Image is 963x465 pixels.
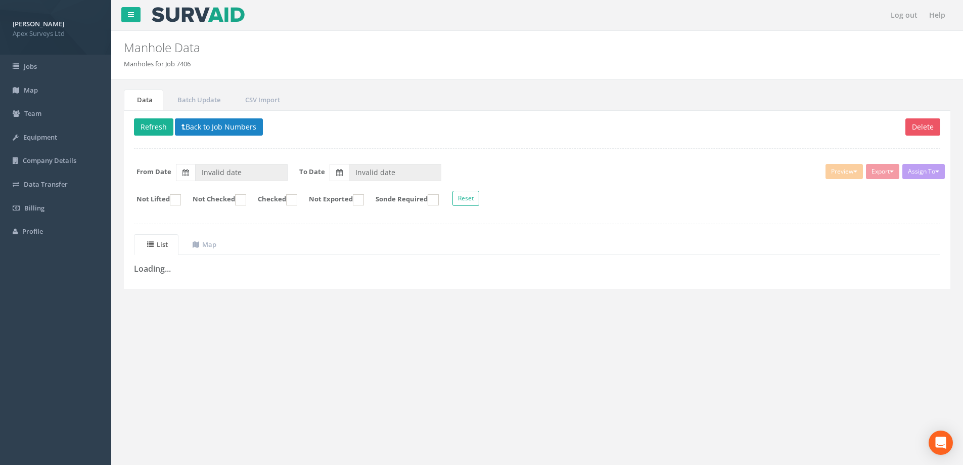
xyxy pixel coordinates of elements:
[13,19,64,28] strong: [PERSON_NAME]
[299,167,325,177] label: To Date
[248,194,297,205] label: Checked
[175,118,263,136] button: Back to Job Numbers
[452,191,479,206] button: Reset
[13,17,99,38] a: [PERSON_NAME] Apex Surveys Ltd
[134,265,940,274] h3: Loading...
[13,29,99,38] span: Apex Surveys Ltd
[126,194,181,205] label: Not Lifted
[23,133,57,142] span: Equipment
[24,62,37,71] span: Jobs
[124,59,191,69] li: Manholes for Job 7406
[124,90,163,110] a: Data
[929,431,953,455] div: Open Intercom Messenger
[164,90,231,110] a: Batch Update
[866,164,899,179] button: Export
[299,194,364,205] label: Not Exported
[232,90,291,110] a: CSV Import
[134,118,173,136] button: Refresh
[24,86,38,95] span: Map
[24,203,44,213] span: Billing
[193,240,216,249] uib-tab-heading: Map
[24,180,68,189] span: Data Transfer
[182,194,246,205] label: Not Checked
[23,156,76,165] span: Company Details
[905,118,940,136] button: Delete
[124,41,810,54] h2: Manhole Data
[179,234,227,255] a: Map
[349,164,441,181] input: To Date
[24,109,41,118] span: Team
[136,167,171,177] label: From Date
[902,164,945,179] button: Assign To
[134,234,178,255] a: List
[195,164,288,181] input: From Date
[826,164,863,179] button: Preview
[147,240,168,249] uib-tab-heading: List
[22,227,43,236] span: Profile
[365,194,439,205] label: Sonde Required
